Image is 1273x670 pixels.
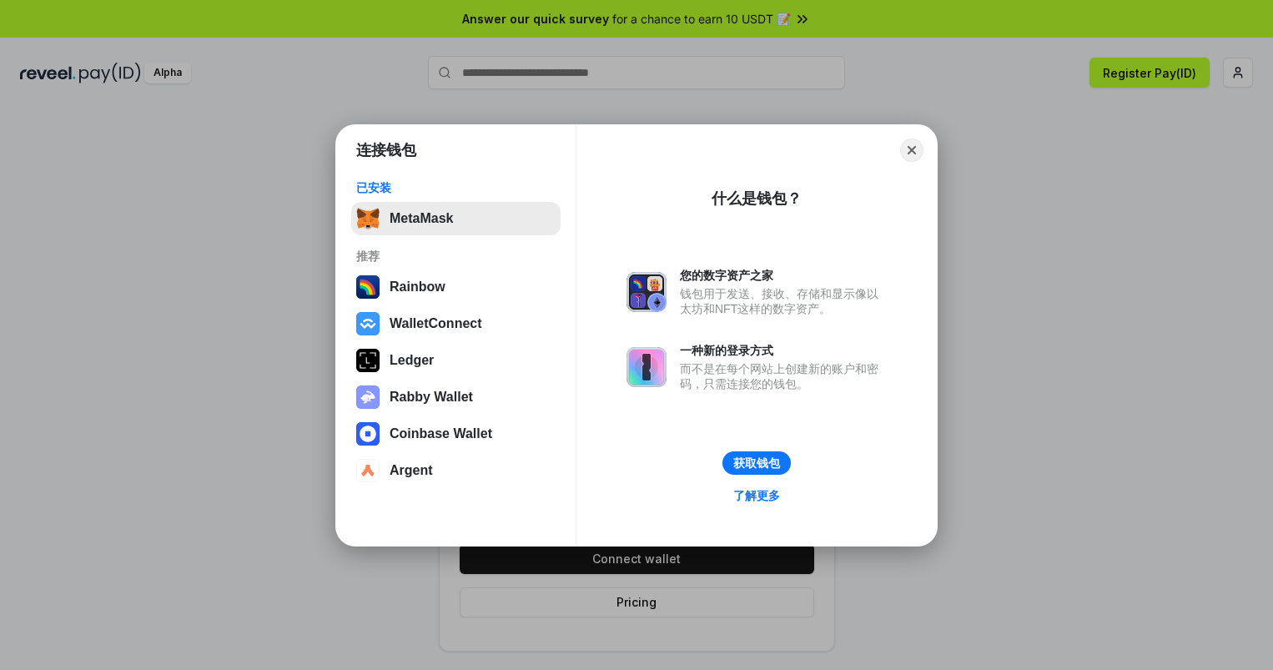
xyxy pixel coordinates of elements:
img: svg+xml,%3Csvg%20width%3D%2228%22%20height%3D%2228%22%20viewBox%3D%220%200%2028%2028%22%20fill%3D... [356,312,380,335]
button: Rabby Wallet [351,380,561,414]
button: Ledger [351,344,561,377]
img: svg+xml,%3Csvg%20xmlns%3D%22http%3A%2F%2Fwww.w3.org%2F2000%2Fsvg%22%20fill%3D%22none%22%20viewBox... [626,347,667,387]
button: WalletConnect [351,307,561,340]
div: 钱包用于发送、接收、存储和显示像以太坊和NFT这样的数字资产。 [680,286,887,316]
div: Argent [390,463,433,478]
div: MetaMask [390,211,453,226]
img: svg+xml,%3Csvg%20xmlns%3D%22http%3A%2F%2Fwww.w3.org%2F2000%2Fsvg%22%20fill%3D%22none%22%20viewBox... [356,385,380,409]
img: svg+xml,%3Csvg%20fill%3D%22none%22%20height%3D%2233%22%20viewBox%3D%220%200%2035%2033%22%20width%... [356,207,380,230]
img: svg+xml,%3Csvg%20width%3D%22120%22%20height%3D%22120%22%20viewBox%3D%220%200%20120%20120%22%20fil... [356,275,380,299]
img: svg+xml,%3Csvg%20width%3D%2228%22%20height%3D%2228%22%20viewBox%3D%220%200%2028%2028%22%20fill%3D... [356,459,380,482]
div: 获取钱包 [733,456,780,471]
button: Rainbow [351,270,561,304]
div: 推荐 [356,249,556,264]
button: Argent [351,454,561,487]
div: 什么是钱包？ [712,189,802,209]
div: 而不是在每个网站上创建新的账户和密码，只需连接您的钱包。 [680,361,887,391]
a: 了解更多 [723,485,790,506]
div: WalletConnect [390,316,482,331]
button: Close [900,139,923,162]
button: MetaMask [351,202,561,235]
img: svg+xml,%3Csvg%20xmlns%3D%22http%3A%2F%2Fwww.w3.org%2F2000%2Fsvg%22%20width%3D%2228%22%20height%3... [356,349,380,372]
div: Rainbow [390,280,445,295]
div: 了解更多 [733,488,780,503]
div: Rabby Wallet [390,390,473,405]
button: Coinbase Wallet [351,417,561,451]
div: 一种新的登录方式 [680,343,887,358]
div: Ledger [390,353,434,368]
button: 获取钱包 [722,451,791,475]
div: 您的数字资产之家 [680,268,887,283]
img: svg+xml,%3Csvg%20xmlns%3D%22http%3A%2F%2Fwww.w3.org%2F2000%2Fsvg%22%20fill%3D%22none%22%20viewBox... [626,272,667,312]
img: svg+xml,%3Csvg%20width%3D%2228%22%20height%3D%2228%22%20viewBox%3D%220%200%2028%2028%22%20fill%3D... [356,422,380,446]
h1: 连接钱包 [356,140,416,160]
div: Coinbase Wallet [390,426,492,441]
div: 已安装 [356,180,556,195]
